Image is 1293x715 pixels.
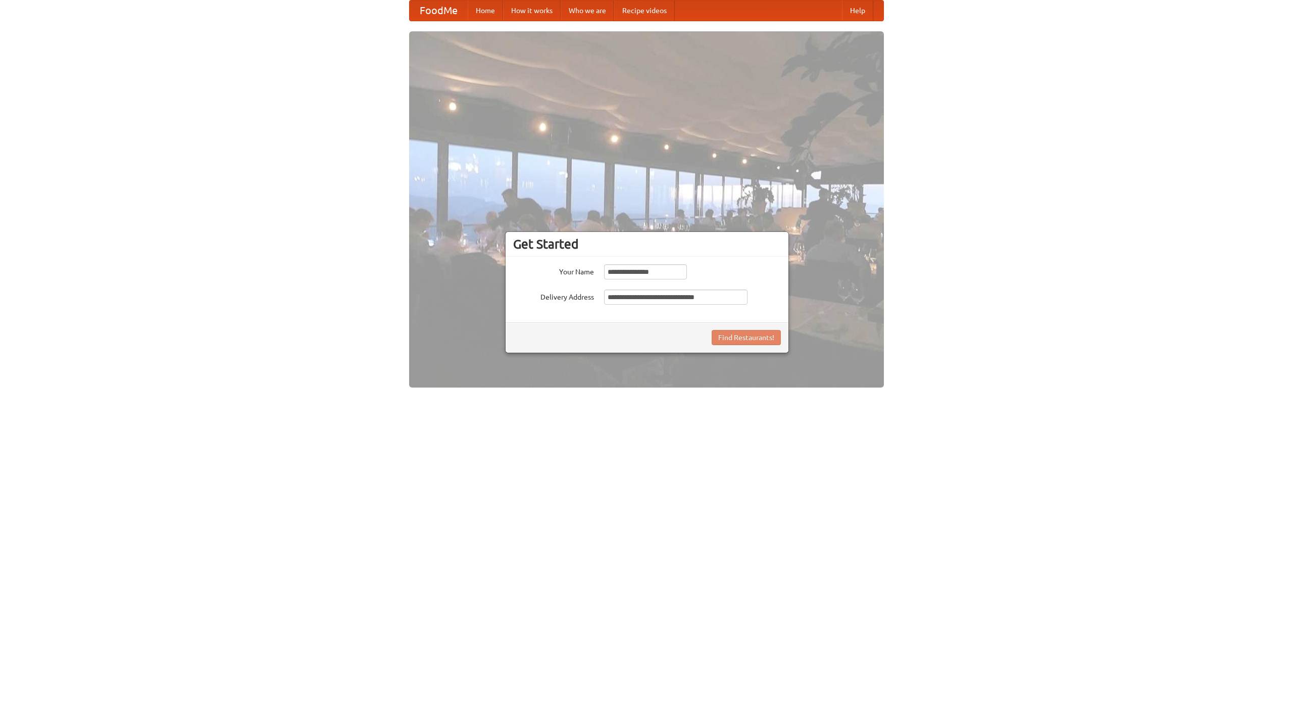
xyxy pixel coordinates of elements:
a: How it works [503,1,561,21]
a: Recipe videos [614,1,675,21]
a: FoodMe [410,1,468,21]
a: Home [468,1,503,21]
a: Who we are [561,1,614,21]
label: Delivery Address [513,290,594,302]
h3: Get Started [513,236,781,252]
a: Help [842,1,873,21]
button: Find Restaurants! [712,330,781,345]
label: Your Name [513,264,594,277]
